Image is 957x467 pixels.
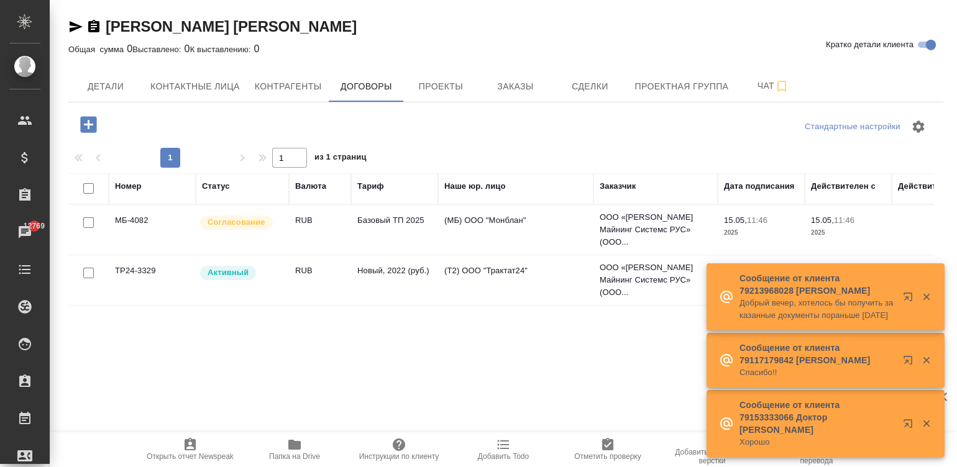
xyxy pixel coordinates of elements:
[76,79,135,94] span: Детали
[739,342,895,366] p: Сообщение от клиента 79117179842 [PERSON_NAME]
[357,180,384,193] div: Тариф
[115,180,142,193] div: Номер
[913,355,939,366] button: Закрыть
[351,208,438,252] td: Базовый ТП 2025
[724,227,799,239] p: 2025
[724,215,747,225] p: 15.05,
[834,215,854,225] p: 11:46
[68,19,83,34] button: Скопировать ссылку для ЯМессенджера
[574,452,641,461] span: Отметить проверку
[811,180,876,193] div: Действителен с
[68,45,127,54] p: Общая сумма
[556,432,660,467] button: Отметить проверку
[3,217,47,248] a: 12769
[208,266,249,279] p: Активный
[314,150,367,168] span: из 1 страниц
[71,112,106,137] button: Добавить договор
[269,452,320,461] span: Папка на Drive
[895,411,925,441] button: Открыть в новой вкладке
[295,180,326,193] div: Валюта
[774,79,789,94] svg: Подписаться
[68,42,943,57] div: 0 0 0
[451,432,556,467] button: Добавить Todo
[739,272,895,297] p: Сообщение от клиента 79213968028 [PERSON_NAME]
[16,220,52,232] span: 12769
[202,180,230,193] div: Статус
[359,452,439,461] span: Инструкции по клиенту
[913,418,939,429] button: Закрыть
[802,117,904,137] div: split button
[826,39,913,51] span: Кратко детали клиента
[724,180,795,193] div: Дата подписания
[739,366,895,379] p: Спасибо!!
[289,208,351,252] td: RUB
[739,297,895,322] p: Добрый вечер, хотелось бы получить заказанные документы пораньше [DATE]
[895,284,925,314] button: Открыть в новой вкладке
[138,432,242,467] button: Открыть отчет Newspeak
[560,79,620,94] span: Сделки
[347,432,451,467] button: Инструкции по клиенту
[438,258,593,302] td: (Т2) ООО "Трактат24"
[109,258,196,302] td: ТР24-3329
[438,208,593,252] td: (МБ) ООО "Монблан"
[634,79,728,94] span: Проектная группа
[351,258,438,302] td: Новый, 2022 (руб.)
[811,215,834,225] p: 15.05,
[132,45,184,54] p: Выставлено:
[478,452,529,461] span: Добавить Todo
[913,291,939,302] button: Закрыть
[904,112,933,142] span: Настроить таблицу
[743,78,803,94] span: Чат
[86,19,101,34] button: Скопировать ссылку
[811,227,886,239] p: 2025
[660,432,764,467] button: Добавить инструкции верстки
[255,79,322,94] span: Контрагенты
[600,211,712,248] p: ООО «[PERSON_NAME] Майнинг Системс РУС» (ООО...
[150,79,240,94] span: Контактные лица
[289,258,351,302] td: RUB
[600,180,636,193] div: Заказчик
[600,261,712,299] p: ООО «[PERSON_NAME] Майнинг Системс РУС» (ООО...
[895,348,925,378] button: Открыть в новой вкладке
[485,79,545,94] span: Заказы
[208,216,265,229] p: Согласование
[667,448,757,465] span: Добавить инструкции верстки
[411,79,470,94] span: Проекты
[739,436,895,448] p: Хорошо
[444,180,506,193] div: Наше юр. лицо
[147,452,234,461] span: Открыть отчет Newspeak
[336,79,396,94] span: Договоры
[242,432,347,467] button: Папка на Drive
[739,399,895,436] p: Сообщение от клиента 79153333066 Доктор [PERSON_NAME]
[190,45,254,54] p: К выставлению:
[106,18,357,35] a: [PERSON_NAME] [PERSON_NAME]
[747,215,767,225] p: 11:46
[109,208,196,252] td: МБ-4082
